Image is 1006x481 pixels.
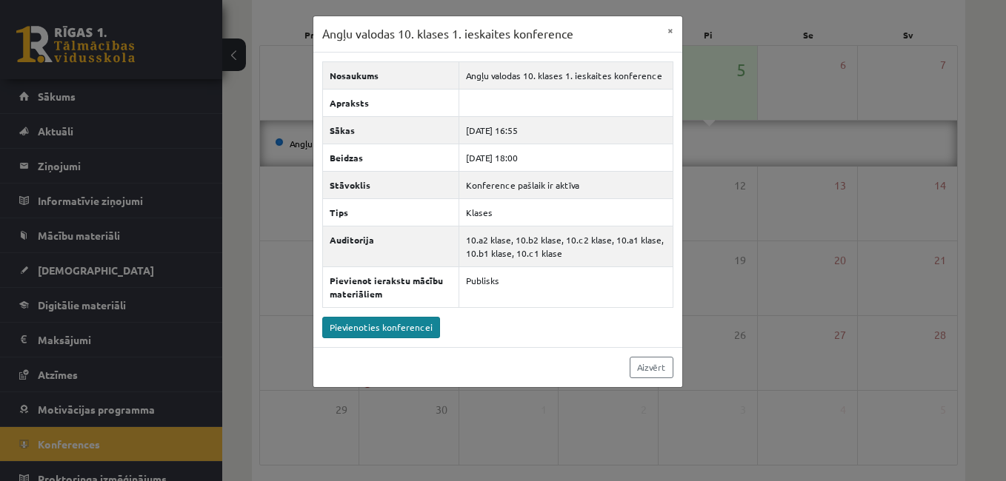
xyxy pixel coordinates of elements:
[322,226,459,266] th: Auditorija
[459,171,673,198] td: Konference pašlaik ir aktīva
[459,144,673,171] td: [DATE] 18:00
[322,25,573,43] h3: Angļu valodas 10. klases 1. ieskaites konference
[322,266,459,307] th: Pievienot ierakstu mācību materiāliem
[322,61,459,89] th: Nosaukums
[322,317,440,338] a: Pievienoties konferencei
[322,198,459,226] th: Tips
[459,266,673,307] td: Publisks
[459,226,673,266] td: 10.a2 klase, 10.b2 klase, 10.c2 klase, 10.a1 klase, 10.b1 klase, 10.c1 klase
[459,61,673,89] td: Angļu valodas 10. klases 1. ieskaites konference
[630,357,673,378] a: Aizvērt
[459,116,673,144] td: [DATE] 16:55
[322,116,459,144] th: Sākas
[659,16,682,44] button: ×
[322,89,459,116] th: Apraksts
[459,198,673,226] td: Klases
[322,171,459,198] th: Stāvoklis
[322,144,459,171] th: Beidzas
